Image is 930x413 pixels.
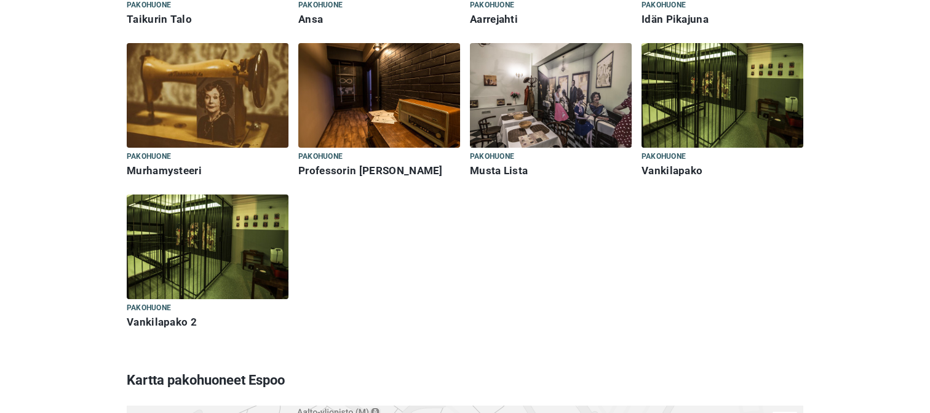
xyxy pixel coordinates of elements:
[470,164,632,177] h6: Musta Lista
[127,13,288,26] h6: Taikurin Talo
[127,43,288,148] img: Murhamysteeri
[127,302,171,315] span: Pakohuone
[642,164,803,177] h6: Vankilapako
[298,164,460,177] h6: Professorin [PERSON_NAME]
[470,43,632,148] img: Musta Lista
[298,150,343,164] span: Pakohuone
[127,194,288,299] img: Vankilapako 2
[298,43,460,180] a: Professorin Arvoitus Pakohuone Professorin [PERSON_NAME]
[298,43,460,148] img: Professorin Arvoitus
[642,43,803,180] a: Vankilapako Pakohuone Vankilapako
[127,150,171,164] span: Pakohuone
[470,150,514,164] span: Pakohuone
[127,43,288,180] a: Murhamysteeri Pakohuone Murhamysteeri
[470,43,632,180] a: Musta Lista Pakohuone Musta Lista
[127,364,803,396] h3: Kartta pakohuoneet Espoo
[642,150,686,164] span: Pakohuone
[127,194,288,331] a: Vankilapako 2 Pakohuone Vankilapako 2
[127,164,288,177] h6: Murhamysteeri
[642,43,803,148] img: Vankilapako
[298,13,460,26] h6: Ansa
[127,316,288,329] h6: Vankilapako 2
[642,13,803,26] h6: Idän Pikajuna
[470,13,632,26] h6: Aarrejahti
